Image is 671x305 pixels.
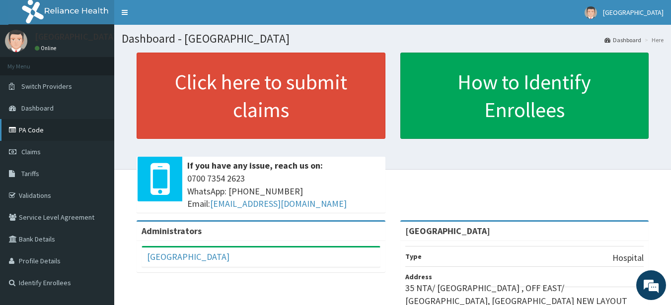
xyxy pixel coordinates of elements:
a: Dashboard [604,36,641,44]
img: d_794563401_company_1708531726252_794563401 [18,50,40,74]
div: Minimize live chat window [163,5,187,29]
span: Switch Providers [21,82,72,91]
span: 0700 7354 2623 WhatsApp: [PHONE_NUMBER] Email: [187,172,380,210]
img: User Image [5,30,27,52]
div: Chat with us now [52,56,167,68]
p: [GEOGRAPHIC_DATA] [35,32,117,41]
b: If you have any issue, reach us on: [187,160,323,171]
b: Administrators [142,225,202,237]
textarea: Type your message and hit 'Enter' [5,201,189,236]
a: [EMAIL_ADDRESS][DOMAIN_NAME] [210,198,347,209]
span: [GEOGRAPHIC_DATA] [603,8,664,17]
img: User Image [585,6,597,19]
span: We're online! [58,90,137,190]
p: Hospital [612,251,644,264]
b: Type [405,252,422,261]
b: Address [405,272,432,281]
h1: Dashboard - [GEOGRAPHIC_DATA] [122,32,664,45]
a: [GEOGRAPHIC_DATA] [147,251,229,262]
span: Tariffs [21,169,39,178]
a: Online [35,45,59,52]
li: Here [642,36,664,44]
span: Dashboard [21,104,54,113]
a: How to Identify Enrollees [400,53,649,139]
span: Claims [21,147,41,156]
a: Click here to submit claims [137,53,385,139]
strong: [GEOGRAPHIC_DATA] [405,225,490,237]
